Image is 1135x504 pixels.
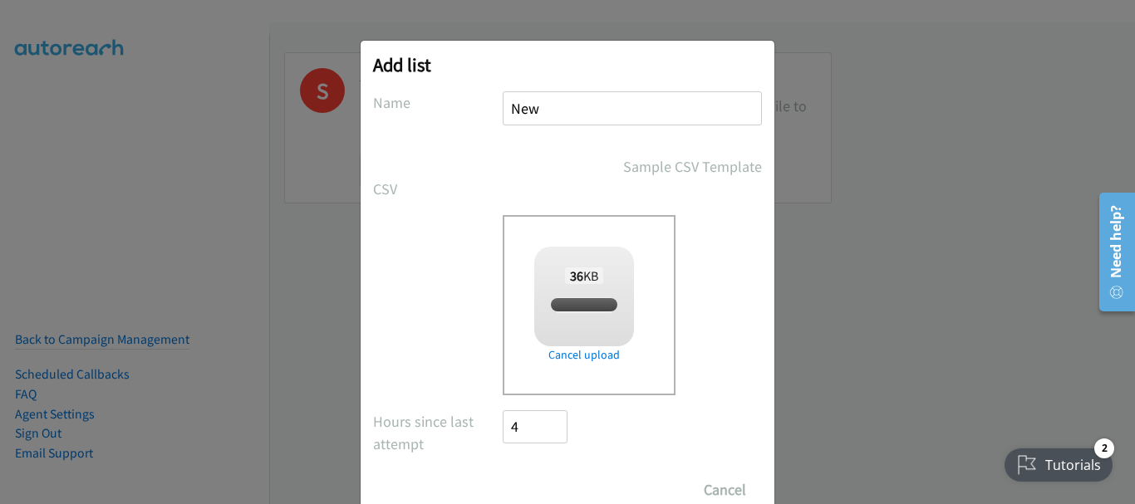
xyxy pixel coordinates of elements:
[565,267,604,284] span: KB
[1087,186,1135,318] iframe: Resource Center
[623,155,762,178] a: Sample CSV Template
[534,346,634,364] a: Cancel upload
[373,178,503,200] label: CSV
[373,53,762,76] h2: Add list
[373,410,503,455] label: Hours since last attempt
[373,91,503,114] label: Name
[570,267,583,284] strong: 36
[995,432,1123,492] iframe: Checklist
[556,297,612,313] span: split_1.csv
